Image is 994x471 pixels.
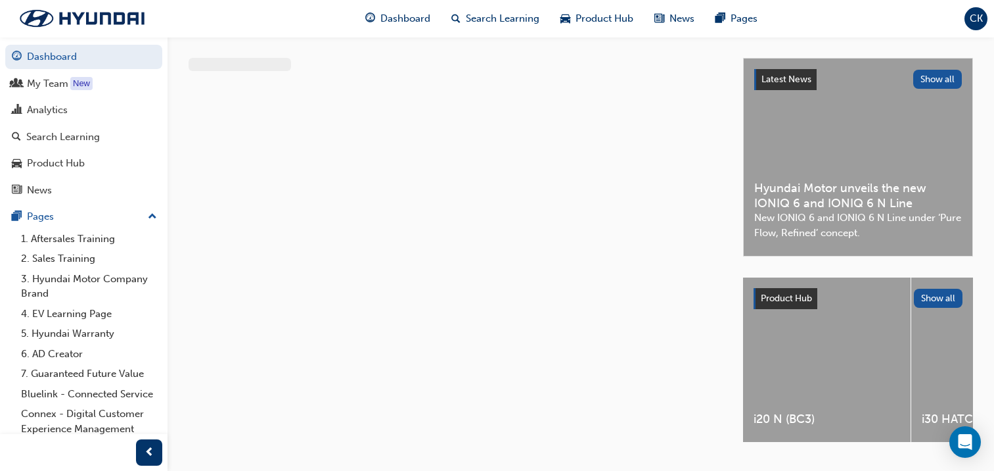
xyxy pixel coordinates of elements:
[7,5,158,32] img: Trak
[451,11,461,27] span: search-icon
[761,74,811,85] span: Latest News
[5,98,162,122] a: Analytics
[26,130,100,145] div: Search Learning
[654,11,664,27] span: news-icon
[5,42,162,205] button: DashboardMy TeamAnalyticsSearch LearningProduct HubNews
[16,324,162,344] a: 5. Hyundai Warranty
[16,229,162,249] a: 1. Aftersales Training
[148,209,157,226] span: up-icon
[964,7,987,30] button: CK
[12,51,22,63] span: guage-icon
[27,183,52,198] div: News
[12,132,21,143] span: search-icon
[754,412,900,427] span: i20 N (BC3)
[913,70,962,89] button: Show all
[16,384,162,405] a: Bluelink - Connected Service
[380,11,430,26] span: Dashboard
[731,11,757,26] span: Pages
[754,69,962,90] a: Latest NewsShow all
[669,11,694,26] span: News
[743,58,973,257] a: Latest NewsShow allHyundai Motor unveils the new IONIQ 6 and IONIQ 6 N LineNew IONIQ 6 and IONIQ ...
[705,5,768,32] a: pages-iconPages
[761,293,812,304] span: Product Hub
[145,445,154,461] span: prev-icon
[16,364,162,384] a: 7. Guaranteed Future Value
[5,205,162,229] button: Pages
[5,151,162,176] a: Product Hub
[5,45,162,69] a: Dashboard
[27,156,85,171] div: Product Hub
[970,11,983,26] span: CK
[949,426,981,458] div: Open Intercom Messenger
[12,105,22,116] span: chart-icon
[754,288,962,309] a: Product HubShow all
[12,185,22,197] span: news-icon
[754,181,962,211] span: Hyundai Motor unveils the new IONIQ 6 and IONIQ 6 N Line
[16,404,162,439] a: Connex - Digital Customer Experience Management
[754,211,962,240] span: New IONIQ 6 and IONIQ 6 N Line under ‘Pure Flow, Refined’ concept.
[12,211,22,223] span: pages-icon
[715,11,725,27] span: pages-icon
[70,77,93,90] div: Tooltip anchor
[16,304,162,324] a: 4. EV Learning Page
[16,269,162,304] a: 3. Hyundai Motor Company Brand
[441,5,550,32] a: search-iconSearch Learning
[644,5,705,32] a: news-iconNews
[576,11,633,26] span: Product Hub
[550,5,644,32] a: car-iconProduct Hub
[5,178,162,203] a: News
[560,11,570,27] span: car-icon
[27,76,68,91] div: My Team
[914,289,963,308] button: Show all
[16,344,162,364] a: 6. AD Creator
[743,278,911,442] a: i20 N (BC3)
[12,158,22,170] span: car-icon
[27,209,54,224] div: Pages
[16,249,162,269] a: 2. Sales Training
[27,103,68,118] div: Analytics
[5,72,162,96] a: My Team
[12,78,22,90] span: people-icon
[355,5,441,32] a: guage-iconDashboard
[365,11,375,27] span: guage-icon
[466,11,539,26] span: Search Learning
[5,125,162,149] a: Search Learning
